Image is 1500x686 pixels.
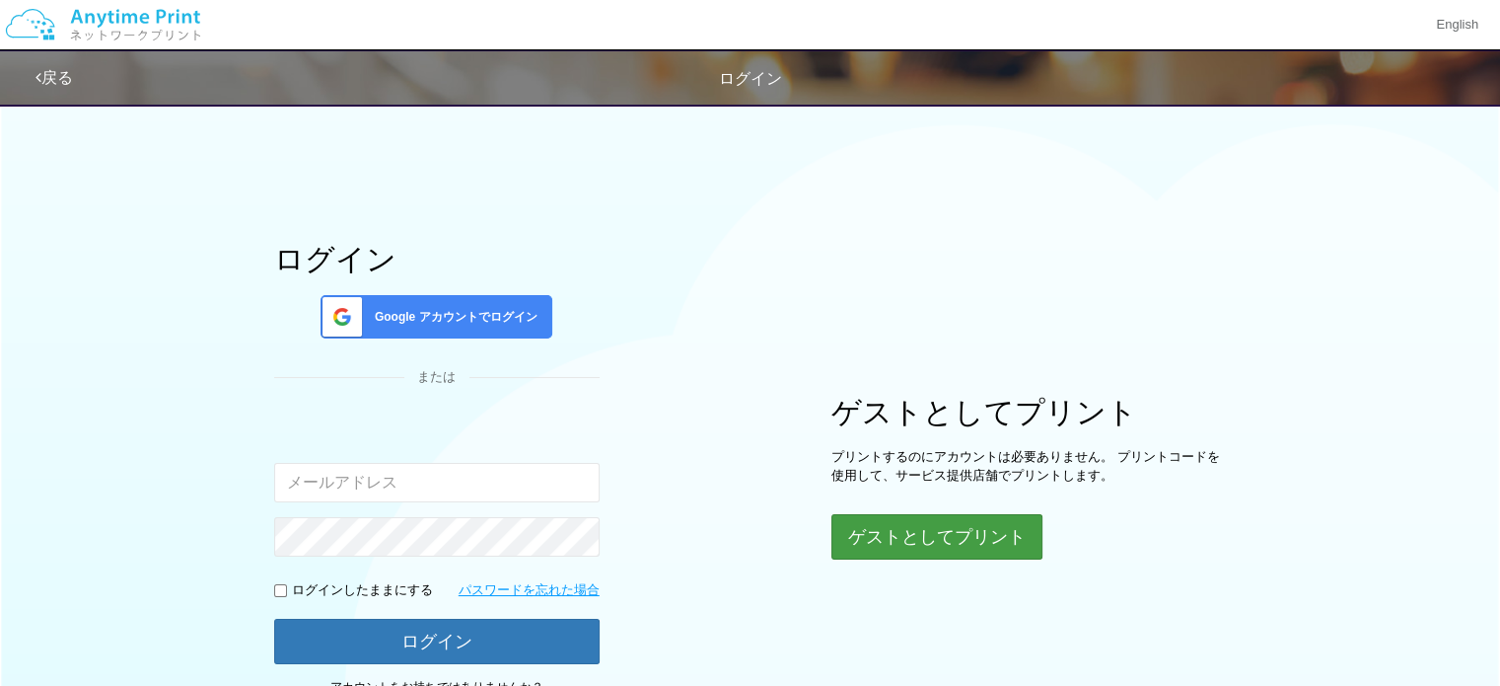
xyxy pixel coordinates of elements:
[274,368,600,387] div: または
[831,514,1042,560] button: ゲストとしてプリント
[719,70,782,87] span: ログイン
[831,396,1226,428] h1: ゲストとしてプリント
[274,243,600,275] h1: ログイン
[274,619,600,664] button: ログイン
[459,581,600,600] a: パスワードを忘れた場合
[367,309,537,326] span: Google アカウントでログイン
[831,448,1226,485] p: プリントするのにアカウントは必要ありません。 プリントコードを使用して、サービス提供店舗でプリントします。
[36,69,73,86] a: 戻る
[292,581,433,600] p: ログインしたままにする
[274,463,600,502] input: メールアドレス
